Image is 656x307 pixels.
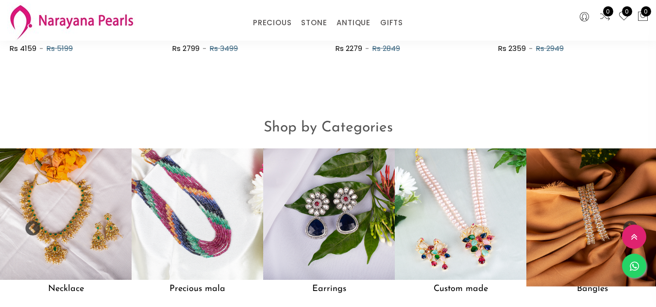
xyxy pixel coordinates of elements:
[395,148,526,280] img: Custom made
[263,148,395,280] img: Earrings
[622,6,632,16] span: 0
[637,11,649,23] button: 0
[172,43,200,53] span: Rs 2799
[47,43,73,53] span: Rs 5199
[395,280,526,298] h5: Custom made
[301,16,327,30] a: STONE
[210,43,238,53] span: Rs 3499
[132,280,263,298] h5: Precious mala
[599,11,611,23] a: 0
[641,6,651,16] span: 0
[24,221,34,230] button: Previous
[618,11,630,23] a: 0
[380,16,403,30] a: GIFTS
[263,280,395,298] h5: Earrings
[132,148,263,280] img: Precious mala
[336,43,362,53] span: Rs 2279
[253,16,291,30] a: PRECIOUS
[622,221,632,230] button: Next
[603,6,613,16] span: 0
[336,16,370,30] a: ANTIQUE
[536,43,564,53] span: Rs 2949
[498,43,526,53] span: Rs 2359
[10,43,36,53] span: Rs 4159
[372,43,400,53] span: Rs 2849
